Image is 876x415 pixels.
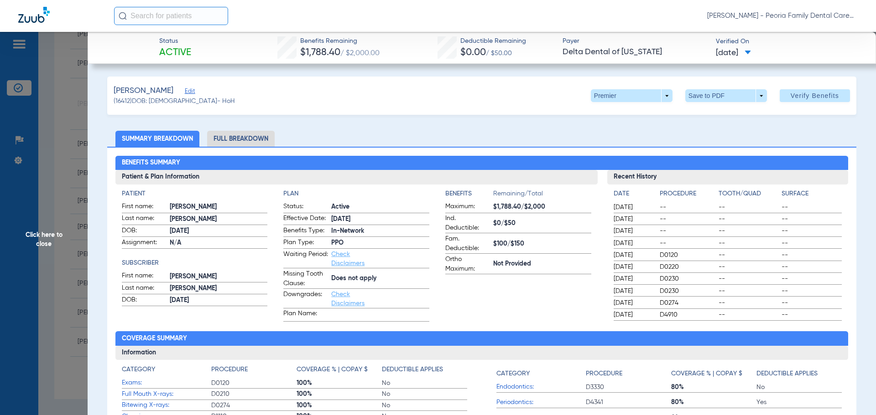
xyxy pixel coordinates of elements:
span: In-Network [331,226,429,236]
app-breakdown-title: Surface [782,189,842,202]
span: $1,788.40 [300,48,340,57]
span: DOB: [122,226,167,237]
app-breakdown-title: Category [496,365,586,382]
span: Full Mouth X-rays: [122,389,211,399]
span: D0274 [211,401,297,410]
span: D3330 [586,383,671,392]
span: Does not apply [331,274,429,283]
span: -- [782,239,842,248]
span: Periodontics: [496,398,586,407]
app-breakdown-title: Coverage % | Copay $ [671,365,756,382]
span: -- [719,239,779,248]
span: No [382,389,467,399]
app-breakdown-title: Subscriber [122,258,268,268]
span: D0274 [660,298,715,307]
span: -- [719,310,779,319]
span: [DATE] [614,239,652,248]
h4: Procedure [211,365,248,374]
span: -- [782,262,842,272]
span: -- [660,203,715,212]
li: Summary Breakdown [115,131,199,147]
app-breakdown-title: Date [614,189,652,202]
a: Check Disclaimers [331,251,365,266]
h3: Patient & Plan Information [115,170,598,184]
span: [DATE] [614,310,652,319]
span: [DATE] [170,226,268,236]
span: Not Provided [493,259,591,269]
span: 100% [297,401,382,410]
span: D4341 [586,398,671,407]
span: -- [719,262,779,272]
app-breakdown-title: Deductible Applies [756,365,842,382]
span: Downgrades: [283,290,328,308]
span: -- [719,226,779,236]
span: [DATE] [614,274,652,283]
span: -- [719,298,779,307]
span: Yes [756,398,842,407]
h4: Category [496,369,530,379]
span: $0/$50 [493,219,591,228]
li: Full Breakdown [207,131,275,147]
span: [DATE] [614,215,652,224]
span: -- [719,274,779,283]
span: -- [782,215,842,224]
span: -- [782,310,842,319]
span: Effective Date: [283,214,328,225]
span: Edit [185,88,193,97]
span: Waiting Period: [283,250,328,268]
span: Exams: [122,378,211,388]
span: [PERSON_NAME] [170,284,268,293]
span: $100/$150 [493,239,591,249]
span: -- [719,215,779,224]
span: 100% [297,389,382,399]
h4: Deductible Applies [756,369,818,379]
span: No [382,379,467,388]
h4: Date [614,189,652,199]
h3: Recent History [607,170,849,184]
span: / $50.00 [486,50,512,56]
span: [DATE] [170,296,268,305]
app-breakdown-title: Procedure [660,189,715,202]
span: Assignment: [122,238,167,249]
span: Maximum: [445,202,490,213]
span: Verified On [716,37,861,46]
span: -- [660,239,715,248]
img: Zuub Logo [18,7,50,23]
span: -- [782,274,842,283]
h4: Procedure [586,369,622,379]
span: N/A [170,238,268,248]
span: [DATE] [331,215,429,224]
span: -- [719,287,779,296]
span: [DATE] [614,226,652,236]
h4: Benefits [445,189,493,199]
span: Plan Type: [283,238,328,249]
span: Ind. Deductible: [445,214,490,233]
span: [DATE] [614,287,652,296]
span: Bitewing X-rays: [122,400,211,410]
app-breakdown-title: Category [122,365,211,378]
app-breakdown-title: Tooth/Quad [719,189,779,202]
span: Remaining/Total [493,189,591,202]
span: Missing Tooth Clause: [283,269,328,288]
span: [PERSON_NAME] [170,202,268,212]
span: [DATE] [614,203,652,212]
span: [DATE] [614,298,652,307]
h2: Coverage Summary [115,331,849,346]
span: Deductible Remaining [460,36,526,46]
span: Active [331,202,429,212]
span: Active [159,46,191,59]
h4: Category [122,365,155,374]
button: Save to PDF [685,89,767,102]
span: Fam. Deductible: [445,234,490,253]
span: D0120 [660,251,715,260]
span: Ortho Maximum: [445,255,490,274]
span: Plan Name: [283,309,328,321]
app-breakdown-title: Benefits [445,189,493,202]
h4: Deductible Applies [382,365,443,374]
span: [DATE] [614,262,652,272]
h4: Coverage % | Copay $ [297,365,368,374]
span: [PERSON_NAME] [170,272,268,282]
app-breakdown-title: Procedure [586,365,671,382]
span: D4910 [660,310,715,319]
app-breakdown-title: Procedure [211,365,297,378]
